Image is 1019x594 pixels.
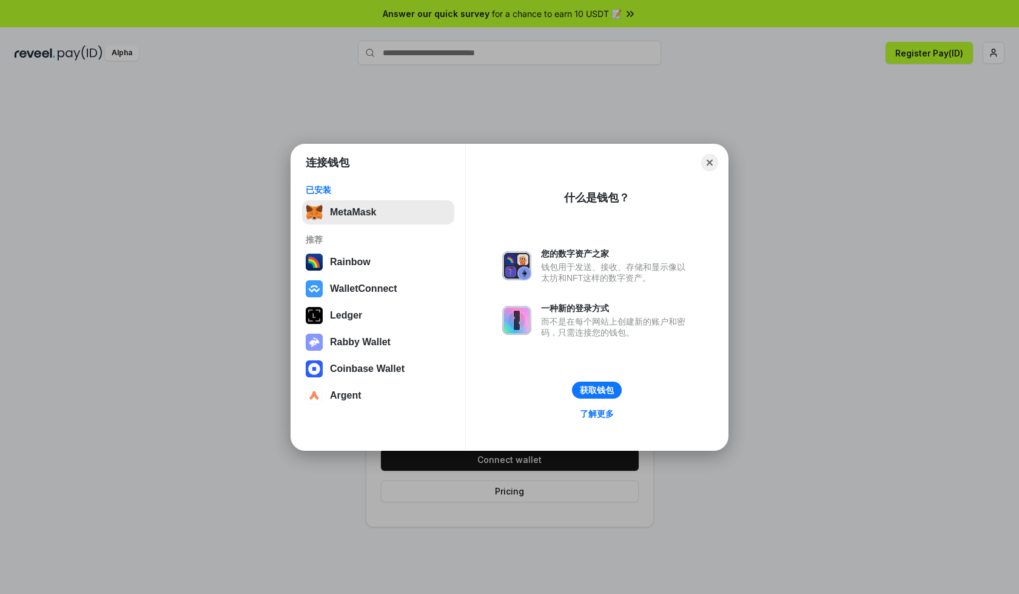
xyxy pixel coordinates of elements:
[573,406,621,422] a: 了解更多
[306,184,451,195] div: 已安装
[541,316,691,338] div: 而不是在每个网站上创建新的账户和密码，只需连接您的钱包。
[330,363,405,374] div: Coinbase Wallet
[306,360,323,377] img: svg+xml,%3Csvg%20width%3D%2228%22%20height%3D%2228%22%20viewBox%3D%220%200%2028%2028%22%20fill%3D...
[580,385,614,396] div: 获取钱包
[541,248,691,259] div: 您的数字资产之家
[302,357,454,381] button: Coinbase Wallet
[572,382,622,399] button: 获取钱包
[330,337,391,348] div: Rabby Wallet
[306,280,323,297] img: svg+xml,%3Csvg%20width%3D%2228%22%20height%3D%2228%22%20viewBox%3D%220%200%2028%2028%22%20fill%3D...
[306,155,349,170] h1: 连接钱包
[306,307,323,324] img: svg+xml,%3Csvg%20xmlns%3D%22http%3A%2F%2Fwww.w3.org%2F2000%2Fsvg%22%20width%3D%2228%22%20height%3...
[502,306,531,335] img: svg+xml,%3Csvg%20xmlns%3D%22http%3A%2F%2Fwww.w3.org%2F2000%2Fsvg%22%20fill%3D%22none%22%20viewBox...
[580,408,614,419] div: 了解更多
[564,191,630,205] div: 什么是钱包？
[306,204,323,221] img: svg+xml,%3Csvg%20fill%3D%22none%22%20height%3D%2233%22%20viewBox%3D%220%200%2035%2033%22%20width%...
[330,283,397,294] div: WalletConnect
[541,303,691,314] div: 一种新的登录方式
[701,154,718,171] button: Close
[302,383,454,408] button: Argent
[302,277,454,301] button: WalletConnect
[306,387,323,404] img: svg+xml,%3Csvg%20width%3D%2228%22%20height%3D%2228%22%20viewBox%3D%220%200%2028%2028%22%20fill%3D...
[306,234,451,245] div: 推荐
[306,254,323,271] img: svg+xml,%3Csvg%20width%3D%22120%22%20height%3D%22120%22%20viewBox%3D%220%200%20120%20120%22%20fil...
[302,330,454,354] button: Rabby Wallet
[302,200,454,224] button: MetaMask
[330,207,376,218] div: MetaMask
[541,262,691,283] div: 钱包用于发送、接收、存储和显示像以太坊和NFT这样的数字资产。
[330,310,362,321] div: Ledger
[330,257,371,268] div: Rainbow
[306,334,323,351] img: svg+xml,%3Csvg%20xmlns%3D%22http%3A%2F%2Fwww.w3.org%2F2000%2Fsvg%22%20fill%3D%22none%22%20viewBox...
[302,250,454,274] button: Rainbow
[330,390,362,401] div: Argent
[302,303,454,328] button: Ledger
[502,251,531,280] img: svg+xml,%3Csvg%20xmlns%3D%22http%3A%2F%2Fwww.w3.org%2F2000%2Fsvg%22%20fill%3D%22none%22%20viewBox...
